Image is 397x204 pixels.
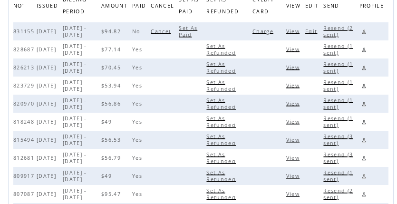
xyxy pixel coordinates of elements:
span: [DATE] - [DATE] [63,25,87,38]
a: Set As Refunded [206,115,238,127]
a: View [286,136,302,142]
span: [DATE] - [DATE] [63,97,87,110]
span: Click to set this bill as refunded [206,169,238,183]
span: Click to edit this bill [305,28,320,35]
span: Click to charge this bill [252,28,276,35]
a: Set As Refunded [206,97,238,109]
span: Yes [132,118,145,125]
span: Click to set this bill as refunded [206,151,238,165]
span: Click to view this bill [286,82,302,89]
span: [DATE] [37,100,58,107]
span: $56.79 [101,155,123,161]
a: View [286,28,302,34]
span: Click to set this bill as refunded [206,43,238,56]
span: Yes [132,136,145,143]
span: [DATE] - [DATE] [63,151,87,165]
span: $49 [101,173,114,179]
span: Click to view this bill [286,118,302,125]
span: $70.45 [101,64,123,71]
span: Click to send this bill to cutomer's email, the number is indicated how many times it already sent [323,133,353,146]
span: Click to send this bill to cutomer's email, the number is indicated how many times it already sent [323,115,353,128]
span: Click to set this bill as refunded [206,115,238,128]
span: Yes [132,100,145,107]
span: Click to send this bill to cutomer's email, the number is indicated how many times it already sent [323,151,353,165]
span: $49 [101,118,114,125]
a: Set As Refunded [206,79,238,91]
span: Yes [132,82,145,89]
span: Yes [132,155,145,161]
a: Edit profile [359,45,368,54]
span: Click to view this bill [286,191,302,197]
span: [DATE] [37,82,58,89]
span: Click to view this bill [286,136,302,143]
a: Set As Refunded [206,133,238,146]
a: View [286,82,302,88]
a: Cancel [151,28,173,34]
span: Click to send this bill to cutomer's email, the number is indicated how many times it already sent [323,79,353,92]
span: 818248 [13,118,37,125]
a: Resend (2 sent) [323,25,353,37]
a: Set As Paid [179,25,197,37]
span: 809917 [13,173,37,179]
a: View [286,191,302,196]
span: [DATE] [37,191,58,197]
span: [DATE] - [DATE] [63,115,87,128]
a: Resend (3 sent) [323,133,353,146]
a: Edit profile [359,136,368,145]
a: Edit profile [359,27,368,36]
span: Click to view this bill [286,64,302,71]
a: View [286,46,302,52]
span: 812681 [13,155,37,161]
span: $94.82 [101,28,123,35]
a: Set As Refunded [206,187,238,200]
span: 823729 [13,82,37,89]
span: Click to send this bill to cutomer's email, the number is indicated how many times it already sent [323,169,353,183]
a: Resend (1 sent) [323,79,353,91]
a: Resend (1 sent) [323,169,353,182]
span: [DATE] [37,118,58,125]
a: Set As Refunded [206,43,238,55]
span: Click to set this bill as refunded [206,133,238,146]
span: Click to send this bill to cutomer's email, the number is indicated how many times it already sent [323,25,353,38]
a: Edit profile [359,63,368,72]
a: ISSUED [37,2,60,8]
span: Click to set this bill as refunded [206,61,238,74]
a: View [286,100,302,106]
a: Edit profile [359,190,368,199]
a: Edit profile [359,154,368,163]
span: Click to view this bill [286,46,302,53]
a: View [286,155,302,160]
span: 826213 [13,64,37,71]
a: Set As Refunded [206,61,238,73]
a: Set As Refunded [206,151,238,164]
span: [DATE] - [DATE] [63,187,87,201]
a: Edit profile [359,99,368,108]
span: Click to set this bill as refunded [206,187,238,201]
span: Click to send this bill to cutomer's email, the number is indicated how many times it already sent [323,61,353,74]
span: Yes [132,191,145,197]
a: View [286,118,302,124]
a: Resend (1 sent) [323,97,353,109]
a: View [286,64,302,70]
span: Click to send this bill to cutomer's email, the number is indicated how many times it already sent [323,43,353,56]
span: [DATE] [37,64,58,71]
span: Yes [132,46,145,53]
span: $56.53 [101,136,123,143]
a: Edit profile [359,81,368,90]
span: [DATE] [37,173,58,179]
span: Click to view this bill [286,155,302,161]
a: Resend (1 sent) [323,43,353,55]
span: [DATE] [37,28,58,35]
span: $56.86 [101,100,123,107]
span: No [132,28,143,35]
a: Charge [252,28,276,34]
a: Resend (3 sent) [323,151,353,164]
span: [DATE] - [DATE] [63,61,87,74]
a: PAID [132,2,148,8]
span: [DATE] - [DATE] [63,79,87,92]
span: 807087 [13,191,37,197]
span: 828687 [13,46,37,53]
span: 820970 [13,100,37,107]
a: Resend (1 sent) [323,115,353,127]
span: Click to cancel this bill [151,28,173,35]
